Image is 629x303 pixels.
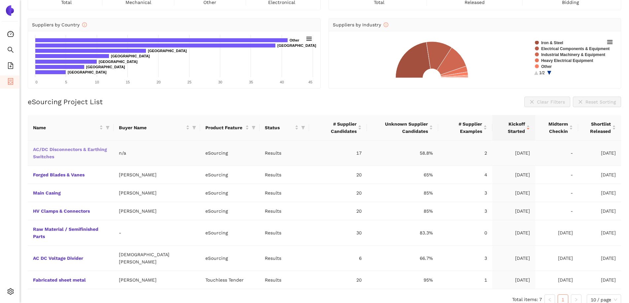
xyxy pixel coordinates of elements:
[191,123,197,133] span: filter
[367,115,438,140] th: this column's title is Unknown Supplier Candidates,this column is sortable
[200,140,260,166] td: eSourcing
[104,123,111,133] span: filter
[367,140,438,166] td: 58.8%
[578,246,621,271] td: [DATE]
[438,166,492,184] td: 4
[309,166,367,184] td: 20
[574,298,578,302] span: right
[578,140,621,166] td: [DATE]
[192,126,196,130] span: filter
[367,271,438,289] td: 95%
[114,271,200,289] td: [PERSON_NAME]
[7,28,14,42] span: dashboard
[535,184,578,202] td: -
[249,80,253,84] text: 35
[535,115,578,140] th: this column's title is Midterm Checkin,this column is sortable
[367,202,438,220] td: 85%
[492,202,535,220] td: [DATE]
[578,115,621,140] th: this column's title is Shortlist Released,this column is sortable
[218,80,222,84] text: 30
[82,22,87,27] span: info-circle
[372,120,428,135] span: Unknown Supplier Candidates
[384,22,388,27] span: info-circle
[188,80,192,84] text: 25
[308,80,312,84] text: 45
[32,22,87,27] span: Suppliers by Country
[438,140,492,166] td: 2
[541,64,552,69] text: Other
[535,202,578,220] td: -
[541,46,610,51] text: Electrical Components & Equipment
[7,44,14,57] span: search
[541,120,568,135] span: Midterm Checkin
[541,52,605,57] text: Industrial Machinery & Equipment
[438,115,492,140] th: this column's title is # Supplier Examples,this column is sortable
[309,246,367,271] td: 6
[68,70,107,74] text: [GEOGRAPHIC_DATA]
[541,58,593,63] text: Heavy Electrical Equipment
[7,286,14,299] span: setting
[260,140,309,166] td: Results
[367,246,438,271] td: 66.7%
[114,184,200,202] td: [PERSON_NAME]
[438,220,492,246] td: 0
[492,184,535,202] td: [DATE]
[277,44,316,47] text: [GEOGRAPHIC_DATA]
[367,166,438,184] td: 65%
[111,54,150,58] text: [GEOGRAPHIC_DATA]
[28,115,114,140] th: this column's title is Name,this column is sortable
[260,246,309,271] td: Results
[119,124,185,131] span: Buyer Name
[492,140,535,166] td: [DATE]
[438,202,492,220] td: 3
[260,202,309,220] td: Results
[535,271,578,289] td: [DATE]
[33,124,98,131] span: Name
[300,123,306,133] span: filter
[535,220,578,246] td: [DATE]
[301,126,305,130] span: filter
[252,126,256,130] span: filter
[333,22,388,27] span: Suppliers by Industry
[260,166,309,184] td: Results
[309,184,367,202] td: 20
[309,202,367,220] td: 20
[367,220,438,246] td: 83.3%
[86,65,125,69] text: [GEOGRAPHIC_DATA]
[309,271,367,289] td: 20
[492,166,535,184] td: [DATE]
[114,220,200,246] td: -
[126,80,130,84] text: 15
[114,166,200,184] td: [PERSON_NAME]
[492,220,535,246] td: [DATE]
[443,120,482,135] span: # Supplier Examples
[438,246,492,271] td: 3
[265,124,294,131] span: Status
[65,80,67,84] text: 5
[578,271,621,289] td: [DATE]
[148,49,187,53] text: [GEOGRAPHIC_DATA]
[492,271,535,289] td: [DATE]
[578,184,621,202] td: [DATE]
[539,71,545,75] text: 1/2
[309,140,367,166] td: 17
[7,76,14,89] span: container
[280,80,284,84] text: 40
[200,202,260,220] td: eSourcing
[200,166,260,184] td: eSourcing
[498,120,525,135] span: Kickoff Started
[535,140,578,166] td: -
[260,271,309,289] td: Results
[200,271,260,289] td: Touchless Tender
[260,184,309,202] td: Results
[309,115,367,140] th: this column's title is # Supplier Candidates,this column is sortable
[5,5,15,16] img: Logo
[541,41,563,45] text: Iron & Steel
[114,202,200,220] td: [PERSON_NAME]
[205,124,244,131] span: Product Feature
[260,115,309,140] th: this column's title is Status,this column is sortable
[200,220,260,246] td: eSourcing
[106,126,110,130] span: filter
[99,60,138,64] text: [GEOGRAPHIC_DATA]
[438,184,492,202] td: 3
